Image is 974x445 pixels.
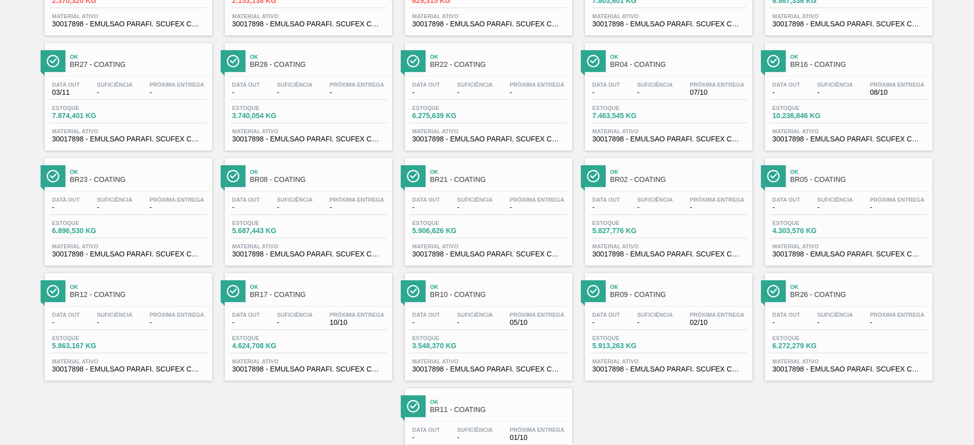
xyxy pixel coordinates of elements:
[412,20,565,28] span: 30017898 - EMULSAO PARAFI. SCUFEX CONCEN. ECOLAB
[232,82,260,88] span: Data out
[47,55,59,67] img: Ícone
[510,434,565,441] span: 01/10
[232,365,385,373] span: 30017898 - EMULSAO PARAFI. SCUFEX CONCEN. ECOLAB
[610,61,747,68] span: BR04 - COATING
[430,406,567,414] span: BR11 - COATING
[577,35,757,151] a: ÍconeOkBR04 - COATINGData out-Suficiência-Próxima Entrega07/10Estoque7.463,545 KGMaterial ativo30...
[150,319,204,326] span: -
[52,335,123,341] span: Estoque
[593,13,745,19] span: Material ativo
[593,358,745,364] span: Material ativo
[773,358,925,364] span: Material ativo
[232,112,303,120] span: 3.740,054 KG
[593,342,664,350] span: 5.913,263 KG
[412,335,483,341] span: Estoque
[250,176,387,183] span: BR08 - COATING
[790,284,927,290] span: Ok
[593,135,745,143] span: 30017898 - EMULSAO PARAFI. SCUFEX CONCEN. ECOLAB
[587,285,600,298] img: Ícone
[773,13,925,19] span: Material ativo
[37,266,217,381] a: ÍconeOkBR12 - COATINGData out-Suficiência-Próxima Entrega-Estoque5.863,167 KGMaterial ativo300178...
[690,312,745,318] span: Próxima Entrega
[70,61,207,68] span: BR27 - COATING
[610,291,747,299] span: BR09 - COATING
[227,55,239,67] img: Ícone
[870,204,925,211] span: -
[510,427,565,433] span: Próxima Entrega
[790,61,927,68] span: BR16 - COATING
[510,197,565,203] span: Próxima Entrega
[430,176,567,183] span: BR21 - COATING
[690,82,745,88] span: Próxima Entrega
[773,128,925,134] span: Material ativo
[767,285,780,298] img: Ícone
[430,54,567,60] span: Ok
[690,204,745,211] span: -
[510,204,565,211] span: -
[773,342,844,350] span: 6.272,279 KG
[52,128,204,134] span: Material ativo
[430,169,567,175] span: Ok
[412,358,565,364] span: Material ativo
[52,204,80,211] span: -
[817,204,853,211] span: -
[97,319,132,326] span: -
[773,243,925,249] span: Material ativo
[397,151,577,266] a: ÍconeOkBR21 - COATINGData out-Suficiência-Próxima Entrega-Estoque5.906,626 KGMaterial ativo300178...
[330,89,385,96] span: -
[510,319,565,326] span: 05/10
[767,55,780,67] img: Ícone
[52,319,80,326] span: -
[457,434,493,441] span: -
[593,89,620,96] span: -
[150,204,204,211] span: -
[52,312,80,318] span: Data out
[397,266,577,381] a: ÍconeOkBR10 - COATINGData out-Suficiência-Próxima Entrega05/10Estoque3.548,370 KGMaterial ativo30...
[330,197,385,203] span: Próxima Entrega
[593,128,745,134] span: Material ativo
[457,312,493,318] span: Suficiência
[232,250,385,258] span: 30017898 - EMULSAO PARAFI. SCUFEX CONCEN. ECOLAB
[637,204,673,211] span: -
[690,89,745,96] span: 07/10
[412,342,483,350] span: 3.548,370 KG
[773,105,844,111] span: Estoque
[430,291,567,299] span: BR10 - COATING
[227,285,239,298] img: Ícone
[510,312,565,318] span: Próxima Entrega
[773,89,801,96] span: -
[52,197,80,203] span: Data out
[412,319,440,326] span: -
[97,82,132,88] span: Suficiência
[790,291,927,299] span: BR26 - COATING
[773,82,801,88] span: Data out
[412,128,565,134] span: Material ativo
[412,112,483,120] span: 6.275,639 KG
[510,82,565,88] span: Próxima Entrega
[412,89,440,96] span: -
[37,35,217,151] a: ÍconeOkBR27 - COATINGData out03/11Suficiência-Próxima Entrega-Estoque7.874,401 KGMaterial ativo30...
[773,135,925,143] span: 30017898 - EMULSAO PARAFI. SCUFEX CONCEN. ECOLAB
[817,82,853,88] span: Suficiência
[757,151,937,266] a: ÍconeOkBR05 - COATINGData out-Suficiência-Próxima Entrega-Estoque4.303,576 KGMaterial ativo300178...
[52,227,123,235] span: 6.896,530 KG
[457,89,493,96] span: -
[412,227,483,235] span: 5.906,626 KG
[457,204,493,211] span: -
[52,135,204,143] span: 30017898 - EMULSAO PARAFI. SCUFEX CONCEN. ECOLAB
[587,170,600,182] img: Ícone
[412,135,565,143] span: 30017898 - EMULSAO PARAFI. SCUFEX CONCEN. ECOLAB
[232,20,385,28] span: 30017898 - EMULSAO PARAFI. SCUFEX CONCEN. ECOLAB
[637,82,673,88] span: Suficiência
[577,151,757,266] a: ÍconeOkBR02 - COATINGData out-Suficiência-Próxima Entrega-Estoque5.827,776 KGMaterial ativo300178...
[232,227,303,235] span: 5.687,443 KG
[232,243,385,249] span: Material ativo
[593,20,745,28] span: 30017898 - EMULSAO PARAFI. SCUFEX CONCEN. ECOLAB
[412,204,440,211] span: -
[250,169,387,175] span: Ok
[407,400,420,413] img: Ícone
[773,319,801,326] span: -
[150,82,204,88] span: Próxima Entrega
[870,312,925,318] span: Próxima Entrega
[767,170,780,182] img: Ícone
